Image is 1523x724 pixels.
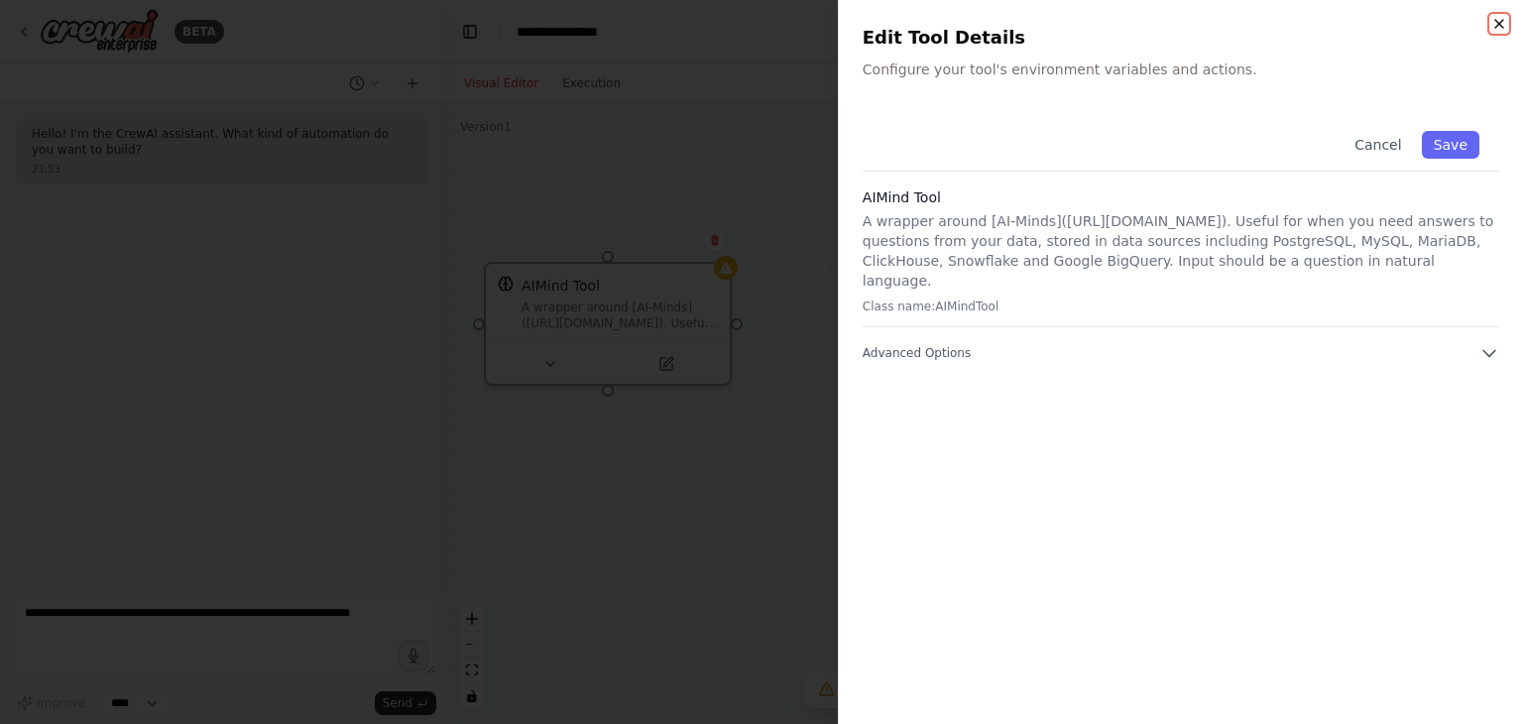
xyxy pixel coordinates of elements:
p: Class name: AIMindTool [863,299,1499,314]
span: Advanced Options [863,345,971,361]
p: A wrapper around [AI-Minds]([URL][DOMAIN_NAME]). Useful for when you need answers to questions fr... [863,211,1499,291]
p: Configure your tool's environment variables and actions. [863,60,1499,79]
button: Advanced Options [863,343,1499,363]
button: Cancel [1343,131,1413,159]
h2: Edit Tool Details [863,24,1499,52]
h3: AIMind Tool [863,187,1499,207]
button: Save [1422,131,1479,159]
